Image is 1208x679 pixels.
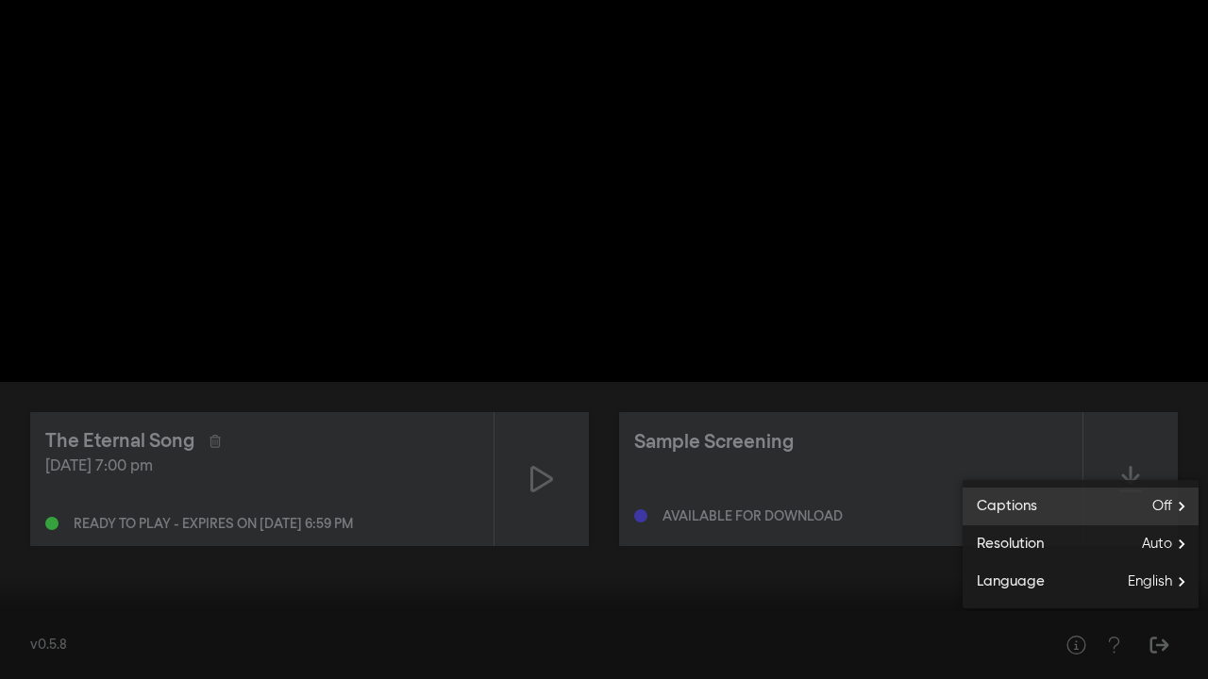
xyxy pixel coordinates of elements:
[963,571,1045,593] span: Language
[1128,568,1199,596] span: English
[1142,530,1199,558] span: Auto
[963,534,1044,555] span: Resolution
[963,525,1199,563] button: Resolution
[963,488,1199,525] button: Captions
[963,496,1037,518] span: Captions
[1152,492,1199,521] span: Off
[963,563,1199,601] button: Language
[1095,626,1132,664] button: Help
[1057,626,1095,664] button: Help
[1140,626,1178,664] button: Sign Out
[30,636,1019,655] div: v0.5.8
